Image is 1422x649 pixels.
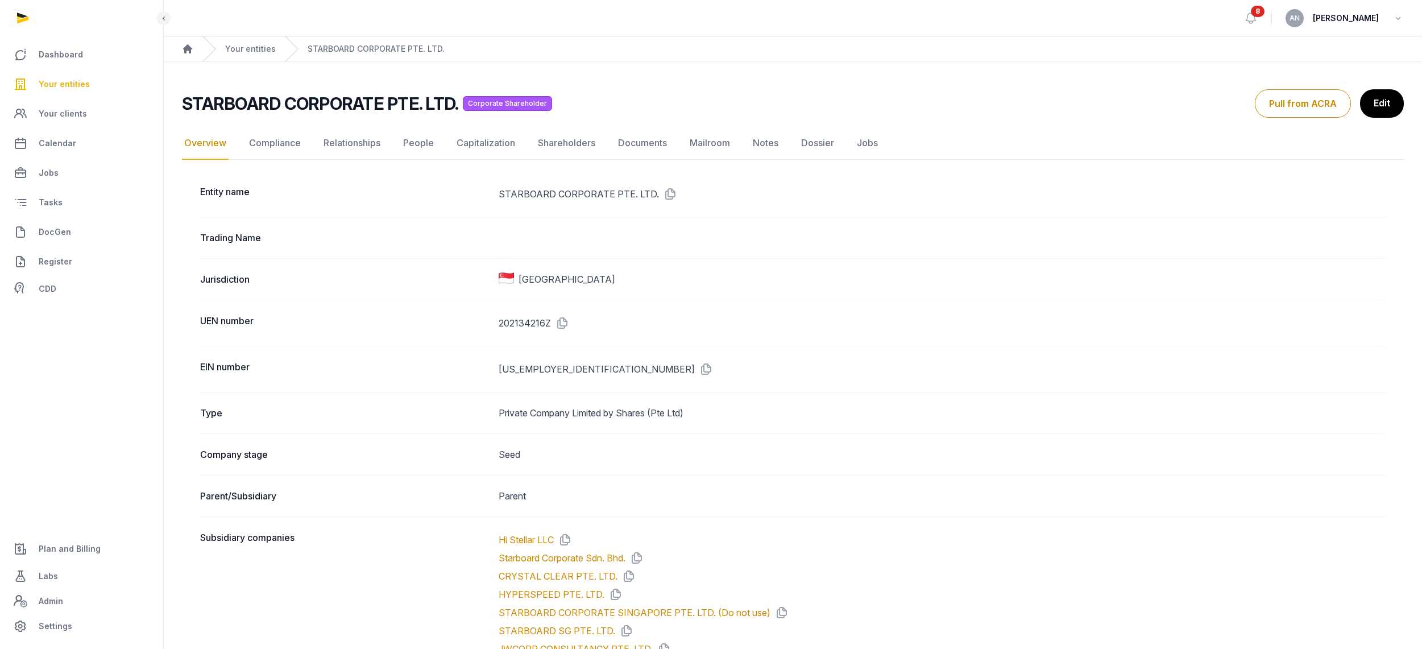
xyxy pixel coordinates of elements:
[225,43,276,55] a: Your entities
[499,606,770,619] a: STARBOARD CORPORATE SINGAPORE PTE. LTD. (Do not use)
[9,189,154,216] a: Tasks
[499,624,615,638] a: STARBOARD SG PTE. LTD.
[799,127,836,160] a: Dossier
[39,77,90,91] span: Your entities
[499,489,1386,503] dd: Parent
[9,613,154,640] a: Settings
[499,569,617,583] a: CRYSTAL CLEAR PTE. LTD.
[39,542,101,556] span: Plan and Billing
[454,127,517,160] a: Capitalization
[1255,89,1351,118] button: Pull from ACRA
[247,127,303,160] a: Compliance
[499,551,625,565] a: Starboard Corporate Sdn. Bhd.
[39,196,63,209] span: Tasks
[39,137,76,150] span: Calendar
[9,218,154,246] a: DocGen
[200,185,490,203] dt: Entity name
[536,127,598,160] a: Shareholders
[200,406,490,420] dt: Type
[39,107,87,121] span: Your clients
[751,127,781,160] a: Notes
[39,255,72,268] span: Register
[499,588,604,601] a: HYPERSPEED PTE. LTD.
[9,590,154,613] a: Admin
[499,448,1386,461] dd: Seed
[499,185,1386,203] dd: STARBOARD CORPORATE PTE. LTD.
[1360,89,1404,118] a: Edit
[39,619,72,633] span: Settings
[616,127,669,160] a: Documents
[200,231,490,245] dt: Trading Name
[1290,15,1300,22] span: AN
[9,535,154,563] a: Plan and Billing
[9,100,154,127] a: Your clients
[499,314,1386,332] dd: 202134216Z
[687,127,732,160] a: Mailroom
[182,93,458,114] h2: STARBOARD CORPORATE PTE. LTD.
[855,127,880,160] a: Jobs
[39,594,63,608] span: Admin
[1286,9,1304,27] button: AN
[9,71,154,98] a: Your entities
[499,360,1386,378] dd: [US_EMPLOYER_IDENTIFICATION_NUMBER]
[401,127,436,160] a: People
[182,127,1404,160] nav: Tabs
[9,41,154,68] a: Dashboard
[308,43,445,55] a: STARBOARD CORPORATE PTE. LTD.
[9,248,154,275] a: Register
[39,282,56,296] span: CDD
[9,130,154,157] a: Calendar
[200,360,490,378] dt: EIN number
[321,127,383,160] a: Relationships
[39,225,71,239] span: DocGen
[39,48,83,61] span: Dashboard
[39,166,59,180] span: Jobs
[499,406,1386,420] dd: Private Company Limited by Shares (Pte Ltd)
[164,36,1422,62] nav: Breadcrumb
[499,533,554,547] a: Hi Stellar LLC
[1251,6,1265,17] span: 8
[182,127,229,160] a: Overview
[519,272,615,286] span: [GEOGRAPHIC_DATA]
[200,489,490,503] dt: Parent/Subsidiary
[39,569,58,583] span: Labs
[9,563,154,590] a: Labs
[200,272,490,286] dt: Jurisdiction
[9,278,154,300] a: CDD
[1313,11,1379,25] span: [PERSON_NAME]
[200,448,490,461] dt: Company stage
[200,314,490,332] dt: UEN number
[463,96,552,111] span: Corporate Shareholder
[9,159,154,187] a: Jobs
